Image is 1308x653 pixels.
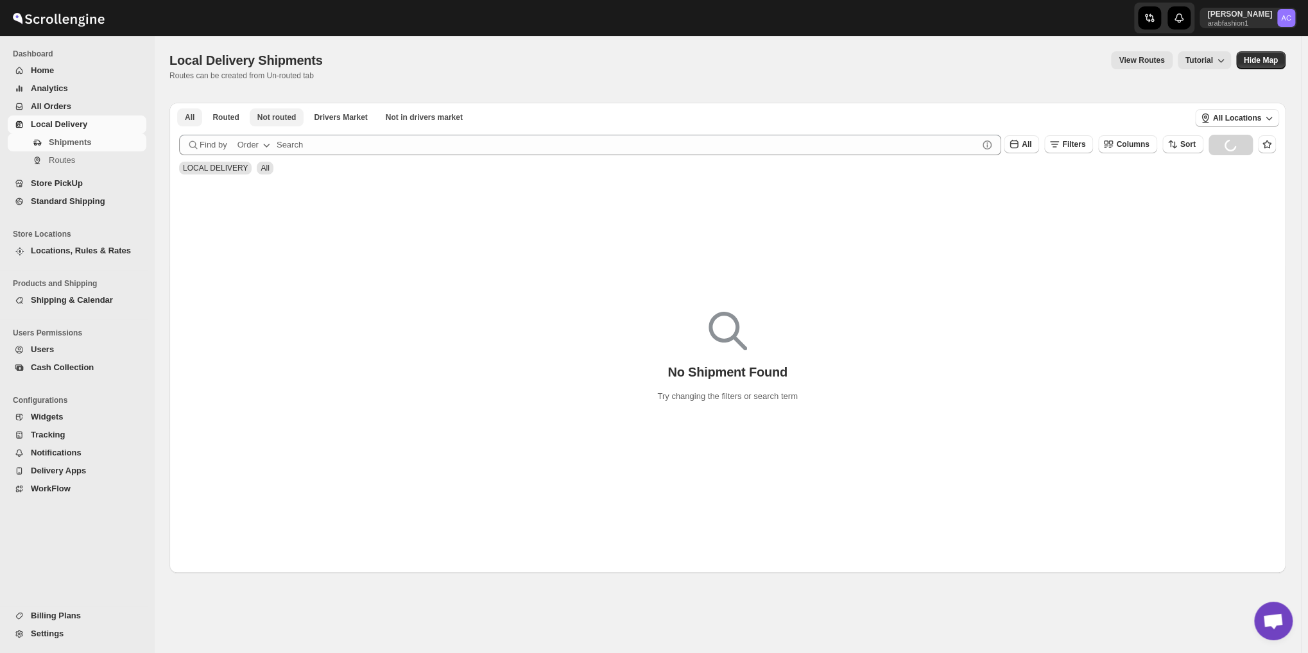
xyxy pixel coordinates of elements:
[31,344,54,354] span: Users
[1116,140,1149,149] span: Columns
[31,101,71,111] span: All Orders
[8,444,146,462] button: Notifications
[230,135,280,155] button: Order
[200,139,227,151] span: Find by
[169,53,323,67] span: Local Delivery Shipments
[1185,56,1213,65] span: Tutorial
[31,295,113,305] span: Shipping & Calendar
[1044,135,1093,153] button: Filters
[1062,140,1085,149] span: Filters
[31,448,82,457] span: Notifications
[8,480,146,498] button: WorkFlow
[250,108,304,126] button: Unrouted
[13,395,148,405] span: Configurations
[13,229,148,239] span: Store Locations
[1195,109,1279,127] button: All Locations
[31,362,94,372] span: Cash Collection
[8,607,146,625] button: Billing Plans
[13,49,148,59] span: Dashboard
[237,139,259,151] div: Order
[1098,135,1157,153] button: Columns
[185,112,194,123] span: All
[13,328,148,338] span: Users Permissions
[1207,9,1272,19] p: [PERSON_NAME]
[314,112,367,123] span: Drivers Market
[8,359,146,377] button: Cash Collection
[1207,19,1272,27] p: arabfashion1
[1022,140,1031,149] span: All
[31,246,131,255] span: Locations, Rules & Rates
[177,108,202,126] button: All
[657,390,797,403] p: Try changing the filters or search term
[8,133,146,151] button: Shipments
[8,341,146,359] button: Users
[31,65,54,75] span: Home
[1162,135,1203,153] button: Sort
[8,98,146,115] button: All Orders
[31,196,105,206] span: Standard Shipping
[8,151,146,169] button: Routes
[49,155,75,165] span: Routes
[386,112,463,123] span: Not in drivers market
[10,2,107,34] img: ScrollEngine
[8,242,146,260] button: Locations, Rules & Rates
[49,137,91,147] span: Shipments
[8,462,146,480] button: Delivery Apps
[1277,9,1295,27] span: Abizer Chikhly
[277,135,978,155] input: Search
[709,312,747,350] img: Empty search results
[1180,140,1196,149] span: Sort
[1213,113,1261,123] span: All Locations
[1200,8,1296,28] button: User menu
[31,466,86,475] span: Delivery Apps
[8,62,146,80] button: Home
[8,408,146,426] button: Widgets
[306,108,375,126] button: Claimable
[31,412,63,421] span: Widgets
[31,611,81,620] span: Billing Plans
[1004,135,1039,153] button: All
[31,83,68,93] span: Analytics
[31,484,71,493] span: WorkFlow
[183,164,248,173] span: LOCAL DELIVERY
[31,430,65,439] span: Tracking
[1244,55,1278,65] span: Hide Map
[8,426,146,444] button: Tracking
[1111,51,1172,69] button: view route
[257,112,297,123] span: Not routed
[31,178,83,188] span: Store PickUp
[13,278,148,289] span: Products and Shipping
[1236,51,1286,69] button: Map action label
[1281,14,1291,22] text: AC
[31,119,87,129] span: Local Delivery
[1254,602,1293,640] div: Open chat
[169,71,328,81] p: Routes can be created from Un-routed tab
[31,629,64,638] span: Settings
[205,108,246,126] button: Routed
[378,108,470,126] button: Un-claimable
[8,625,146,643] button: Settings
[1119,55,1164,65] span: View Routes
[261,164,269,173] span: All
[212,112,239,123] span: Routed
[8,291,146,309] button: Shipping & Calendar
[667,364,787,380] p: No Shipment Found
[8,80,146,98] button: Analytics
[1178,51,1231,69] button: Tutorial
